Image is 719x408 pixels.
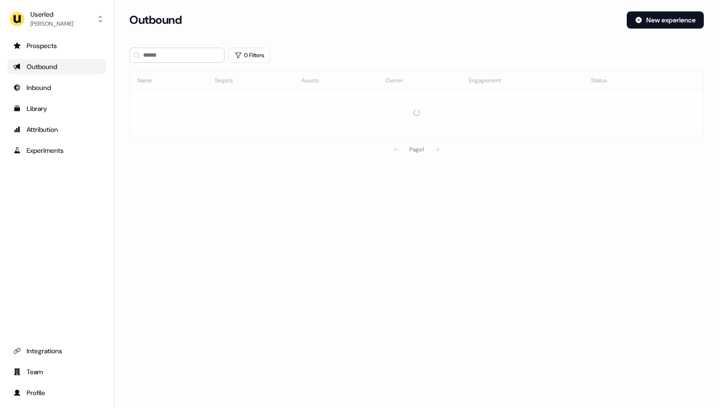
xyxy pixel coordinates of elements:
a: Go to integrations [8,343,106,358]
div: Integrations [13,346,100,356]
button: New experience [627,11,704,29]
a: Go to attribution [8,122,106,137]
h3: Outbound [129,13,182,27]
div: Experiments [13,146,100,155]
div: Attribution [13,125,100,134]
button: 0 Filters [228,48,271,63]
div: Userled [30,10,73,19]
button: Userled[PERSON_NAME] [8,8,106,30]
div: Profile [13,388,100,398]
div: Team [13,367,100,377]
div: [PERSON_NAME] [30,19,73,29]
div: Outbound [13,62,100,71]
a: Go to templates [8,101,106,116]
div: Inbound [13,83,100,92]
div: Library [13,104,100,113]
a: Go to team [8,364,106,379]
a: Go to profile [8,385,106,400]
a: Go to experiments [8,143,106,158]
div: Prospects [13,41,100,50]
a: Go to outbound experience [8,59,106,74]
a: Go to Inbound [8,80,106,95]
a: Go to prospects [8,38,106,53]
